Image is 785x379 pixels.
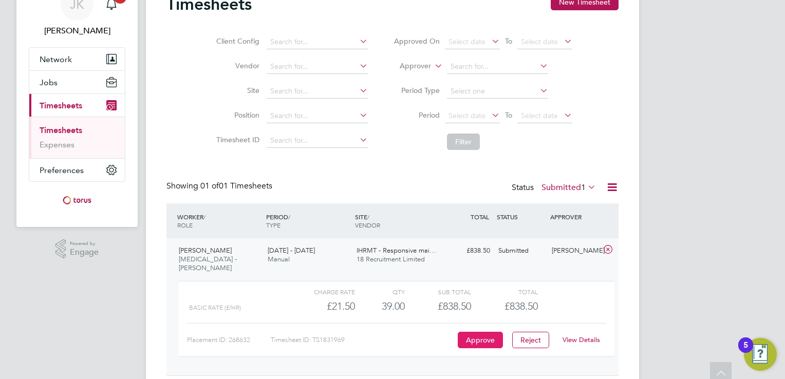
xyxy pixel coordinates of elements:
[29,94,125,117] button: Timesheets
[512,332,549,348] button: Reject
[213,135,259,144] label: Timesheet ID
[268,246,315,255] span: [DATE] - [DATE]
[179,255,237,272] span: [MEDICAL_DATA] - [PERSON_NAME]
[405,298,471,315] div: £838.50
[357,246,436,255] span: IHRMT - Responsive mai…
[213,36,259,46] label: Client Config
[357,255,425,263] span: 18 Recruitment Limited
[203,213,205,221] span: /
[448,37,485,46] span: Select date
[494,207,548,226] div: STATUS
[504,300,538,312] span: £838.50
[177,221,193,229] span: ROLE
[59,192,95,209] img: torus-logo-retina.png
[200,181,272,191] span: 01 Timesheets
[29,25,125,37] span: James Kane
[200,181,219,191] span: 01 of
[355,286,405,298] div: QTY
[29,71,125,93] button: Jobs
[29,117,125,158] div: Timesheets
[213,110,259,120] label: Position
[288,213,290,221] span: /
[175,207,264,234] div: WORKER
[521,111,558,120] span: Select date
[548,242,601,259] div: [PERSON_NAME]
[267,60,368,74] input: Search for...
[40,54,72,64] span: Network
[70,248,99,257] span: Engage
[502,34,515,48] span: To
[40,140,74,149] a: Expenses
[213,86,259,95] label: Site
[385,61,431,71] label: Approver
[268,255,290,263] span: Manual
[471,286,537,298] div: Total
[55,239,99,259] a: Powered byEngage
[213,61,259,70] label: Vendor
[267,134,368,148] input: Search for...
[352,207,441,234] div: SITE
[447,134,480,150] button: Filter
[29,48,125,70] button: Network
[447,84,548,99] input: Select one
[448,111,485,120] span: Select date
[581,182,586,193] span: 1
[70,239,99,248] span: Powered by
[541,182,596,193] label: Submitted
[189,304,241,311] span: Basic Rate (£/HR)
[179,246,232,255] span: [PERSON_NAME]
[355,221,380,229] span: VENDOR
[29,192,125,209] a: Go to home page
[267,35,368,49] input: Search for...
[187,332,271,348] div: Placement ID: 268632
[743,345,748,358] div: 5
[40,125,82,135] a: Timesheets
[563,335,600,344] a: View Details
[512,181,598,195] div: Status
[289,286,355,298] div: Charge rate
[271,332,455,348] div: Timesheet ID: TS1831969
[548,207,601,226] div: APPROVER
[289,298,355,315] div: £21.50
[744,338,777,371] button: Open Resource Center, 5 new notifications
[394,36,440,46] label: Approved On
[29,159,125,181] button: Preferences
[447,60,548,74] input: Search for...
[394,110,440,120] label: Period
[267,84,368,99] input: Search for...
[405,286,471,298] div: Sub Total
[367,213,369,221] span: /
[40,101,82,110] span: Timesheets
[441,242,494,259] div: £838.50
[266,221,281,229] span: TYPE
[40,165,84,175] span: Preferences
[521,37,558,46] span: Select date
[494,242,548,259] div: Submitted
[471,213,489,221] span: TOTAL
[264,207,352,234] div: PERIOD
[40,78,58,87] span: Jobs
[458,332,503,348] button: Approve
[502,108,515,122] span: To
[166,181,274,192] div: Showing
[355,298,405,315] div: 39.00
[394,86,440,95] label: Period Type
[267,109,368,123] input: Search for...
